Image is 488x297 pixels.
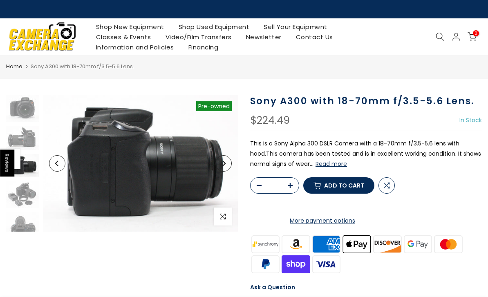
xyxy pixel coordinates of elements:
[250,254,281,274] img: paypal
[342,234,372,254] img: apple pay
[181,42,226,52] a: Financing
[324,183,364,188] span: Add to cart
[403,234,433,254] img: google pay
[6,154,39,177] img: Sony A300 with 18-70mm f/3.5-5.6 Lens. Digital Cameras - Digital SLR Cameras Sony 0818990
[303,177,374,194] button: Add to cart
[31,63,134,70] span: Sony A300 with 18-70mm f/3.5-5.6 Lens.
[6,212,39,252] img: Sony A300 with 18-70mm f/3.5-5.6 Lens. Digital Cameras - Digital SLR Cameras Sony 0818990
[89,42,181,52] a: Information and Policies
[250,95,482,107] h1: Sony A300 with 18-70mm f/3.5-5.6 Lens.
[281,254,311,274] img: shopify pay
[6,63,22,71] a: Home
[281,234,311,254] img: amazon payments
[171,22,257,32] a: Shop Used Equipment
[473,30,479,36] span: 0
[239,32,289,42] a: Newsletter
[311,234,342,254] img: american express
[372,234,403,254] img: discover
[257,22,335,32] a: Sell Your Equipment
[89,22,171,32] a: Shop New Equipment
[250,138,482,170] p: This is a Sony Alpha 300 DSLR Camera with a 18-70mm f/3.5-5.6 lens with hood.This camera has been...
[433,234,464,254] img: master
[289,32,340,42] a: Contact Us
[311,254,342,274] img: visa
[6,181,39,208] img: Sony A300 with 18-70mm f/3.5-5.6 Lens. Digital Cameras - Digital SLR Cameras Sony 0818990
[468,32,477,41] a: 0
[49,155,65,172] button: Previous
[6,126,39,150] img: Sony A300 with 18-70mm f/3.5-5.6 Lens. Digital Cameras - Digital SLR Cameras Sony 0818990
[89,32,158,42] a: Classes & Events
[6,95,39,122] img: Sony A300 with 18-70mm f/3.5-5.6 Lens. Digital Cameras - Digital SLR Cameras Sony 0818990
[250,115,290,126] div: $224.49
[316,160,347,167] button: Read more
[43,95,238,232] img: Sony A300 with 18-70mm f/3.5-5.6 Lens. Digital Cameras - Digital SLR Cameras Sony 0818990
[459,116,482,124] span: In Stock
[250,234,281,254] img: synchrony
[158,32,239,42] a: Video/Film Transfers
[250,216,395,226] a: More payment options
[250,283,295,291] a: Ask a Question
[215,155,232,172] button: Next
